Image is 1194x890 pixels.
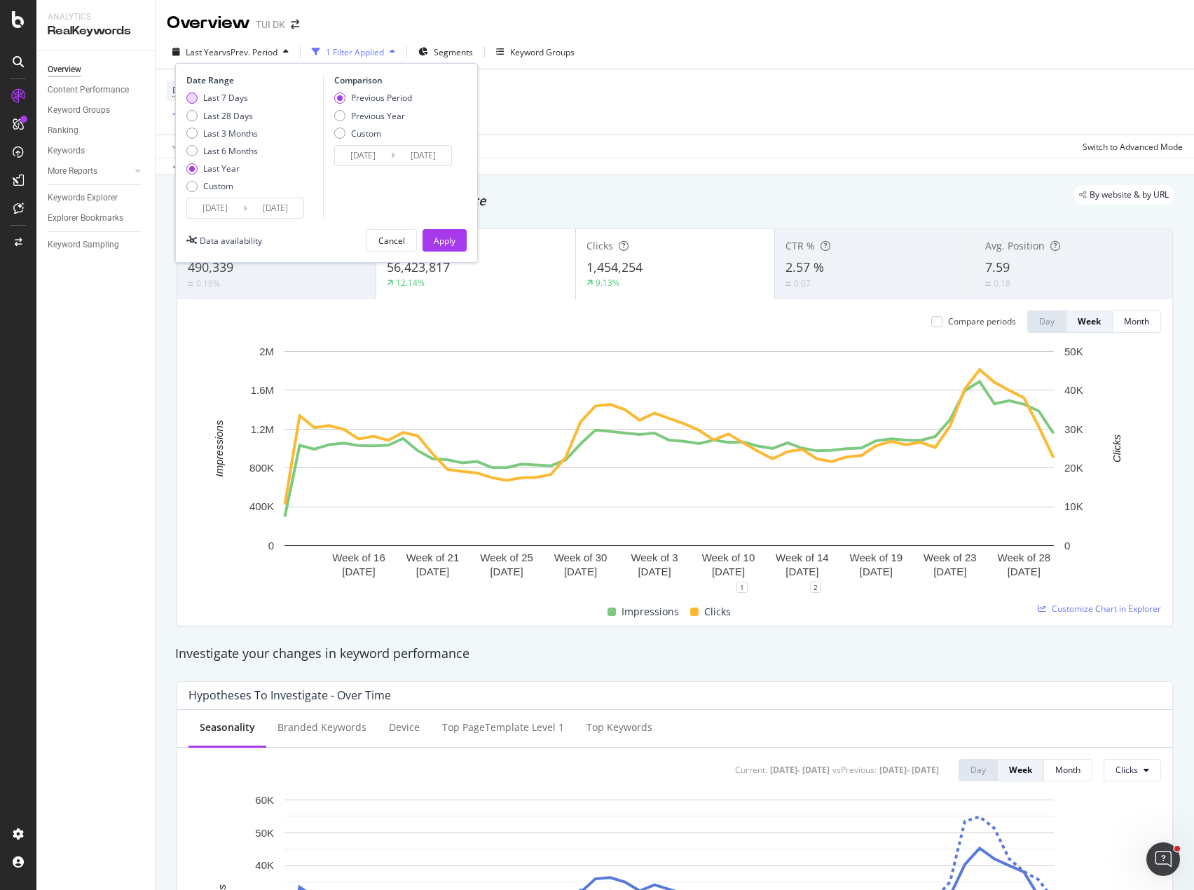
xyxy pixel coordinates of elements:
[490,566,523,577] text: [DATE]
[334,74,456,86] div: Comparison
[251,423,274,435] text: 1.2M
[924,552,977,563] text: Week of 23
[1066,310,1113,333] button: Week
[48,62,81,77] div: Overview
[794,278,811,289] div: 0.07
[985,282,991,286] img: Equal
[249,500,274,512] text: 400K
[196,278,220,289] div: 0.18%
[48,191,118,205] div: Keywords Explorer
[342,566,375,577] text: [DATE]
[1124,315,1149,327] div: Month
[586,239,613,252] span: Clicks
[1064,540,1070,552] text: 0
[1038,603,1161,615] a: Customize Chart in Explorer
[586,259,643,275] span: 1,454,254
[48,211,145,226] a: Explorer Bookmarks
[268,540,274,552] text: 0
[167,135,207,158] button: Apply
[186,92,258,104] div: Last 7 Days
[396,277,425,289] div: 12.14%
[1027,310,1066,333] button: Day
[406,552,460,563] text: Week of 21
[554,552,608,563] text: Week of 30
[933,566,966,577] text: [DATE]
[186,110,258,122] div: Last 28 Days
[702,552,755,563] text: Week of 10
[48,164,131,179] a: More Reports
[810,582,821,593] div: 2
[1039,315,1055,327] div: Day
[186,46,222,58] span: Last Year
[622,603,679,620] span: Impressions
[785,282,791,286] img: Equal
[1077,135,1183,158] button: Switch to Advanced Mode
[326,46,384,58] div: 1 Filter Applied
[259,345,274,357] text: 2M
[998,759,1044,781] button: Week
[389,720,420,734] div: Device
[1073,185,1174,205] div: legacy label
[785,259,824,275] span: 2.57 %
[213,420,225,477] text: Impressions
[770,764,830,776] div: [DATE] - [DATE]
[1078,315,1101,327] div: Week
[1113,310,1161,333] button: Month
[200,720,255,734] div: Seasonality
[255,859,274,871] text: 40K
[413,41,479,63] button: Segments
[564,566,597,577] text: [DATE]
[1064,423,1083,435] text: 30K
[48,83,145,97] a: Content Performance
[879,764,939,776] div: [DATE] - [DATE]
[712,566,745,577] text: [DATE]
[832,764,877,776] div: vs Previous :
[1083,141,1183,153] div: Switch to Advanced Mode
[48,123,78,138] div: Ranking
[332,552,385,563] text: Week of 16
[1116,764,1138,776] span: Clicks
[48,238,145,252] a: Keyword Sampling
[167,107,223,123] button: Add Filter
[167,41,294,63] button: Last YearvsPrev. Period
[188,259,233,275] span: 490,339
[1064,462,1083,474] text: 20K
[378,235,405,247] div: Cancel
[48,211,123,226] div: Explorer Bookmarks
[1055,764,1080,776] div: Month
[247,198,303,218] input: End Date
[1064,384,1083,396] text: 40K
[434,46,473,58] span: Segments
[1064,500,1083,512] text: 10K
[1008,566,1041,577] text: [DATE]
[167,11,250,35] div: Overview
[255,826,274,838] text: 50K
[860,566,893,577] text: [DATE]
[994,278,1010,289] div: 0.18
[187,198,243,218] input: Start Date
[48,144,145,158] a: Keywords
[48,11,144,23] div: Analytics
[256,18,285,32] div: TUI DK
[959,759,998,781] button: Day
[335,146,391,165] input: Start Date
[776,552,829,563] text: Week of 14
[596,277,619,289] div: 9.13%
[48,103,145,118] a: Keyword Groups
[186,74,320,86] div: Date Range
[704,603,731,620] span: Clicks
[203,110,253,122] div: Last 28 Days
[48,191,145,205] a: Keywords Explorer
[188,344,1151,587] svg: A chart.
[48,103,110,118] div: Keyword Groups
[1104,759,1161,781] button: Clicks
[395,146,451,165] input: End Date
[434,235,455,247] div: Apply
[203,163,240,174] div: Last Year
[203,128,258,139] div: Last 3 Months
[48,23,144,39] div: RealKeywords
[175,645,1174,663] div: Investigate your changes in keyword performance
[334,128,412,139] div: Custom
[1111,434,1123,462] text: Clicks
[785,239,815,252] span: CTR %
